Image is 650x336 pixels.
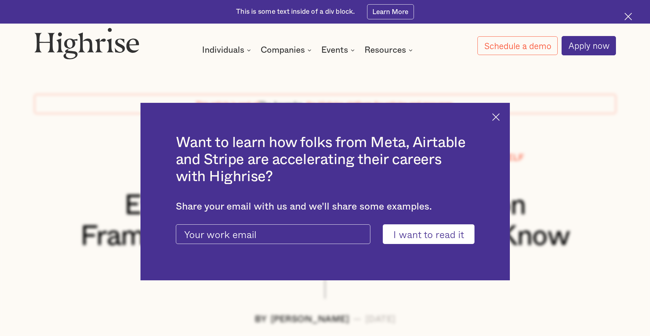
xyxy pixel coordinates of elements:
input: Your work email [176,224,371,244]
div: Individuals [202,46,253,54]
div: Share your email with us and we'll share some examples. [176,201,474,213]
div: Events [321,46,348,54]
form: current-ascender-blog-article-modal-form [176,224,474,244]
div: Resources [364,46,415,54]
div: Companies [261,46,313,54]
a: Learn More [367,4,414,19]
img: Highrise logo [34,28,139,59]
img: Cross icon [624,13,632,20]
div: This is some text inside of a div block. [236,7,355,17]
h2: Want to learn how folks from Meta, Airtable and Stripe are accelerating their careers with Highrise? [176,134,474,186]
a: Schedule a demo [477,36,558,55]
a: Apply now [562,36,616,55]
div: Events [321,46,357,54]
img: Cross icon [492,113,500,121]
div: Resources [364,46,406,54]
div: Individuals [202,46,244,54]
input: I want to read it [383,224,474,244]
div: Companies [261,46,305,54]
